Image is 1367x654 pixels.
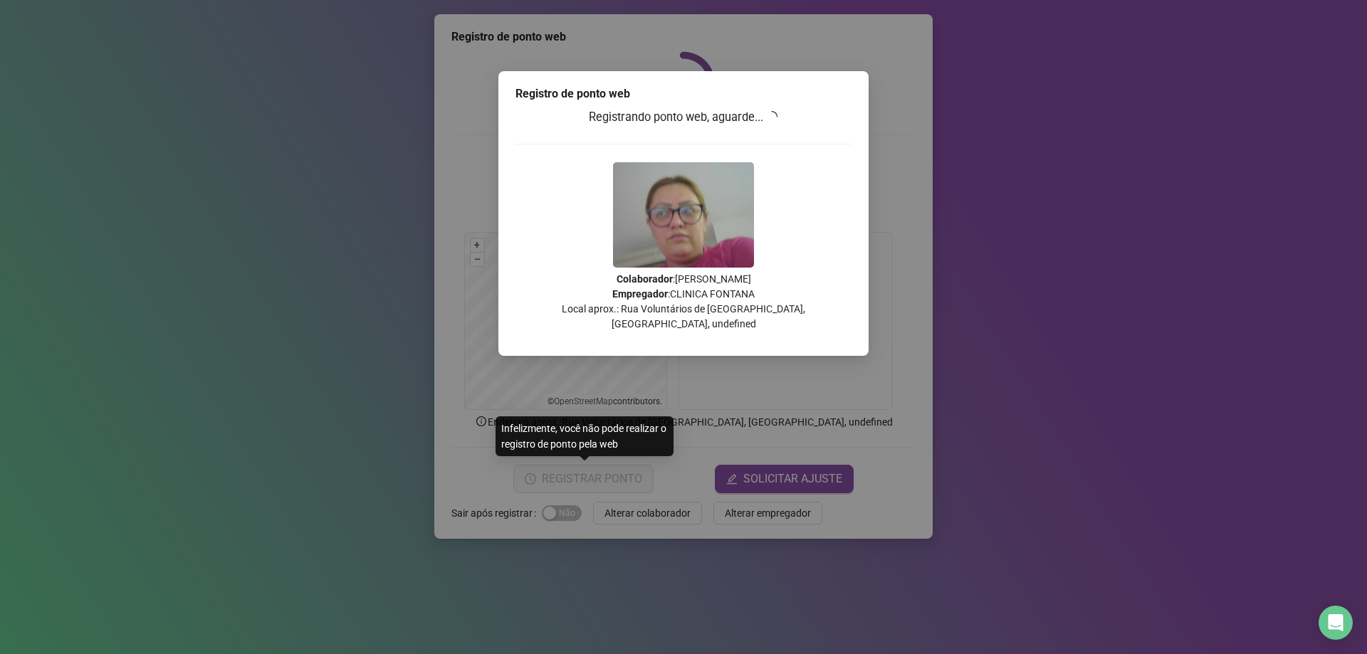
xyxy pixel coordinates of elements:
div: Registro de ponto web [515,85,852,102]
img: 9k= [613,162,754,268]
div: Open Intercom Messenger [1319,606,1353,640]
div: Infelizmente, você não pode realizar o registro de ponto pela web [496,416,674,456]
h3: Registrando ponto web, aguarde... [515,108,852,127]
strong: Colaborador [617,273,673,285]
p: : [PERSON_NAME] : CLINICA FONTANA Local aprox.: Rua Voluntários de [GEOGRAPHIC_DATA], [GEOGRAPHIC... [515,272,852,332]
span: loading [766,111,777,122]
strong: Empregador [612,288,668,300]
